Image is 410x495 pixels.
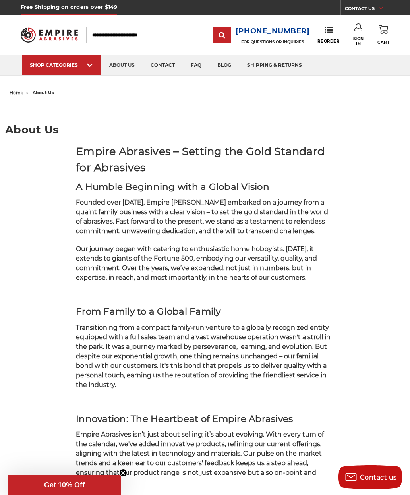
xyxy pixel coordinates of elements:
span: Contact us [360,474,397,481]
a: Reorder [317,26,339,43]
span: Our journey began with catering to enthusiastic home hobbyists. [DATE], it extends to giants of t... [76,245,317,281]
span: about us [33,90,54,95]
span: Empire Abrasives isn’t just about selling; it’s about evolving. With every turn of the calendar, ... [76,431,324,486]
p: FOR QUESTIONS OR INQUIRIES [236,39,310,44]
a: [PHONE_NUMBER] [236,25,310,37]
span: Get 10% Off [44,481,85,489]
h1: About Us [5,124,405,135]
div: Get 10% OffClose teaser [8,475,121,495]
span: Sign In [350,36,367,46]
span: Cart [377,40,389,45]
a: Cart [377,23,389,46]
strong: Innovation: The Heartbeat of Empire Abrasives [76,413,293,424]
span: Founded over [DATE], Empire [PERSON_NAME] embarked on a journey from a quaint family business wit... [76,199,328,235]
strong: From Family to a Global Family [76,306,221,317]
a: blog [209,55,239,75]
button: Contact us [338,465,402,489]
a: contact [143,55,183,75]
strong: Empire Abrasives – Setting the Gold Standard for Abrasives [76,145,325,174]
img: Empire Abrasives [21,24,78,46]
span: Reorder [317,39,339,44]
div: SHOP CATEGORIES [30,62,93,68]
a: CONTACT US [345,4,389,15]
strong: A Humble Beginning with a Global Vision [76,181,269,192]
button: Close teaser [119,469,127,477]
a: shipping & returns [239,55,310,75]
span: Transitioning from a compact family-run venture to a globally recognized entity equipped with a f... [76,324,331,389]
input: Submit [214,27,230,43]
a: faq [183,55,209,75]
a: about us [101,55,143,75]
a: home [10,90,23,95]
